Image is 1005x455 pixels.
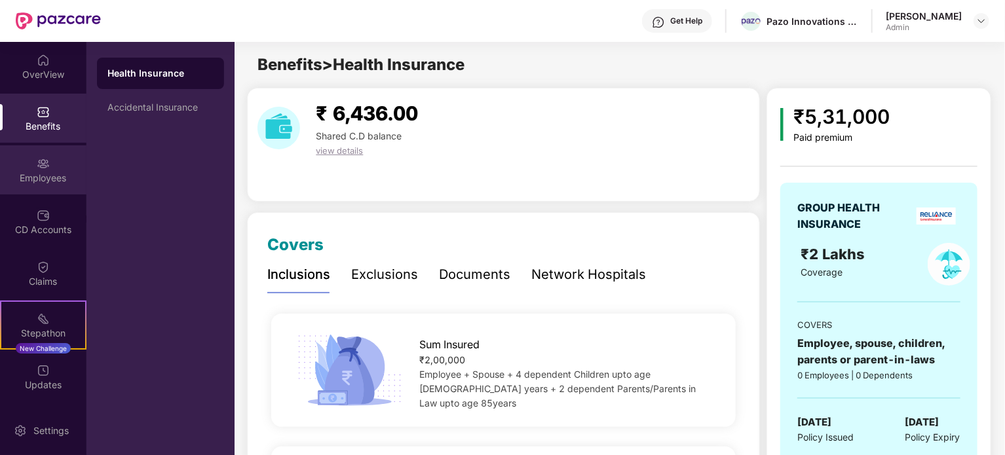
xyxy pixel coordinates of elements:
[797,335,960,368] div: Employee, spouse, children, parents or parent-in-laws
[37,209,50,222] img: svg+xml;base64,PHN2ZyBpZD0iQ0RfQWNjb3VudHMiIGRhdGEtbmFtZT0iQ0QgQWNjb3VudHMiIHhtbG5zPSJodHRwOi8vd3...
[293,331,406,409] img: icon
[531,264,646,285] div: Network Hospitals
[886,22,962,33] div: Admin
[742,18,761,26] img: pasted%20image%200.png
[267,235,324,254] span: Covers
[905,414,939,430] span: [DATE]
[780,108,784,141] img: icon
[316,130,402,141] span: Shared C.D balance
[14,424,27,437] img: svg+xml;base64,PHN2ZyBpZD0iU2V0dGluZy0yMHgyMCIgeG1sbnM9Imh0dHA6Ly93d3cudzMub3JnLzIwMDAvc3ZnIiB3aW...
[16,343,71,354] div: New Challenge
[37,312,50,325] img: svg+xml;base64,PHN2ZyB4bWxucz0iaHR0cDovL3d3dy53My5vcmcvMjAwMC9zdmciIHdpZHRoPSIyMSIgaGVpZ2h0PSIyMC...
[37,261,50,274] img: svg+xml;base64,PHN2ZyBpZD0iQ2xhaW0iIHhtbG5zPSJodHRwOi8vd3d3LnczLm9yZy8yMDAwL3N2ZyIgd2lkdGg9IjIwIi...
[797,430,854,445] span: Policy Issued
[801,266,843,278] span: Coverage
[670,16,702,26] div: Get Help
[419,337,480,353] span: Sum Insured
[107,67,214,80] div: Health Insurance
[797,200,912,232] div: GROUP HEALTH INSURANCE
[439,264,510,285] div: Documents
[351,264,418,285] div: Exclusions
[107,102,214,113] div: Accidental Insurance
[801,246,869,263] span: ₹2 Lakhs
[16,12,101,29] img: New Pazcare Logo
[37,364,50,377] img: svg+xml;base64,PHN2ZyBpZD0iVXBkYXRlZCIgeG1sbnM9Imh0dHA6Ly93d3cudzMub3JnLzIwMDAvc3ZnIiB3aWR0aD0iMj...
[797,318,960,331] div: COVERS
[1,327,85,340] div: Stepathon
[257,55,465,74] span: Benefits > Health Insurance
[797,414,831,430] span: [DATE]
[37,157,50,170] img: svg+xml;base64,PHN2ZyBpZD0iRW1wbG95ZWVzIiB4bWxucz0iaHR0cDovL3d3dy53My5vcmcvMjAwMC9zdmciIHdpZHRoPS...
[886,10,962,22] div: [PERSON_NAME]
[29,424,73,437] div: Settings
[928,243,970,285] img: policyIcon
[794,101,890,132] div: ₹5,31,000
[652,16,665,29] img: svg+xml;base64,PHN2ZyBpZD0iSGVscC0zMngzMiIgeG1sbnM9Imh0dHA6Ly93d3cudzMub3JnLzIwMDAvc3ZnIiB3aWR0aD...
[37,105,50,118] img: svg+xml;base64,PHN2ZyBpZD0iQmVuZWZpdHMiIHhtbG5zPSJodHRwOi8vd3d3LnczLm9yZy8yMDAwL3N2ZyIgd2lkdGg9Ij...
[316,101,418,125] span: ₹ 6,436.00
[419,353,715,367] div: ₹2,00,000
[419,369,696,409] span: Employee + Spouse + 4 dependent Children upto age [DEMOGRAPHIC_DATA] years + 2 dependent Parents/...
[794,132,890,143] div: Paid premium
[976,16,987,26] img: svg+xml;base64,PHN2ZyBpZD0iRHJvcGRvd24tMzJ4MzIiIHhtbG5zPSJodHRwOi8vd3d3LnczLm9yZy8yMDAwL3N2ZyIgd2...
[257,107,300,149] img: download
[767,15,858,27] div: Pazo Innovations Private Limited
[267,264,330,285] div: Inclusions
[37,54,50,67] img: svg+xml;base64,PHN2ZyBpZD0iSG9tZSIgeG1sbnM9Imh0dHA6Ly93d3cudzMub3JnLzIwMDAvc3ZnIiB3aWR0aD0iMjAiIG...
[797,369,960,382] div: 0 Employees | 0 Dependents
[917,208,956,225] img: insurerLogo
[316,145,363,156] span: view details
[905,430,960,445] span: Policy Expiry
